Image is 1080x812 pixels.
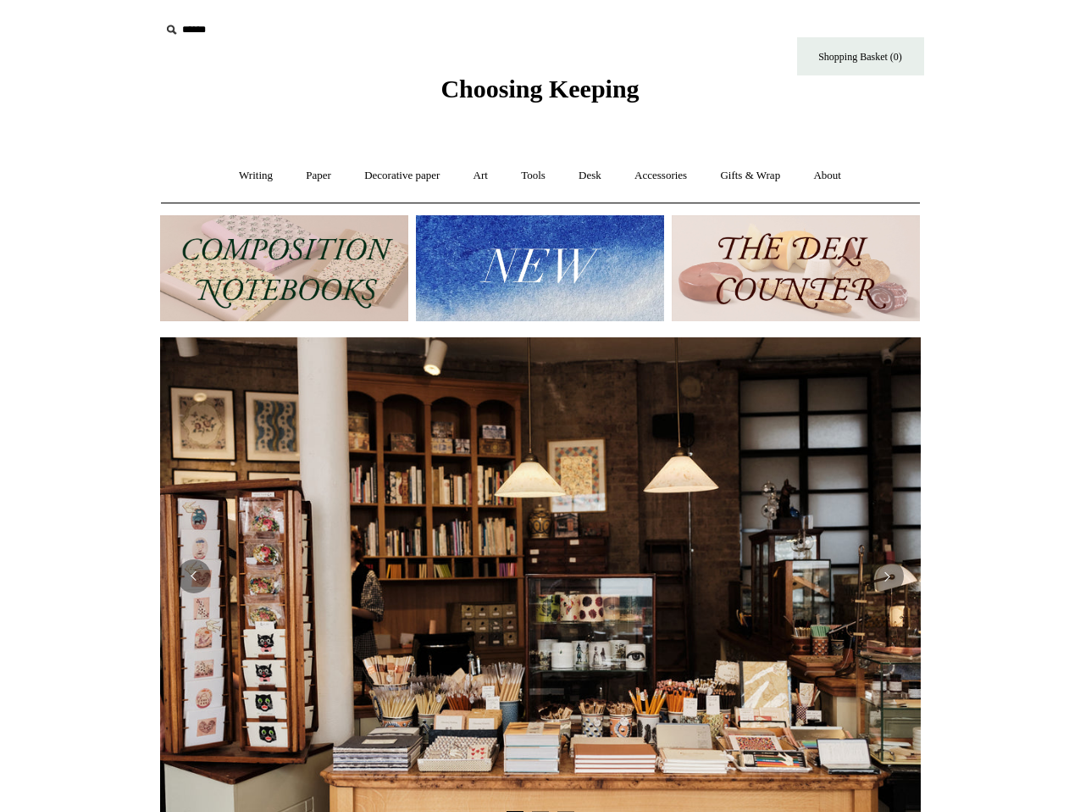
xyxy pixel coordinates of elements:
[160,215,408,321] img: 202302 Composition ledgers.jpg__PID:69722ee6-fa44-49dd-a067-31375e5d54ec
[291,153,346,198] a: Paper
[416,215,664,321] img: New.jpg__PID:f73bdf93-380a-4a35-bcfe-7823039498e1
[619,153,702,198] a: Accessories
[177,559,211,593] button: Previous
[563,153,617,198] a: Desk
[798,153,856,198] a: About
[349,153,455,198] a: Decorative paper
[440,75,639,103] span: Choosing Keeping
[870,559,904,593] button: Next
[705,153,795,198] a: Gifts & Wrap
[672,215,920,321] img: The Deli Counter
[224,153,288,198] a: Writing
[458,153,503,198] a: Art
[440,88,639,100] a: Choosing Keeping
[506,153,561,198] a: Tools
[797,37,924,75] a: Shopping Basket (0)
